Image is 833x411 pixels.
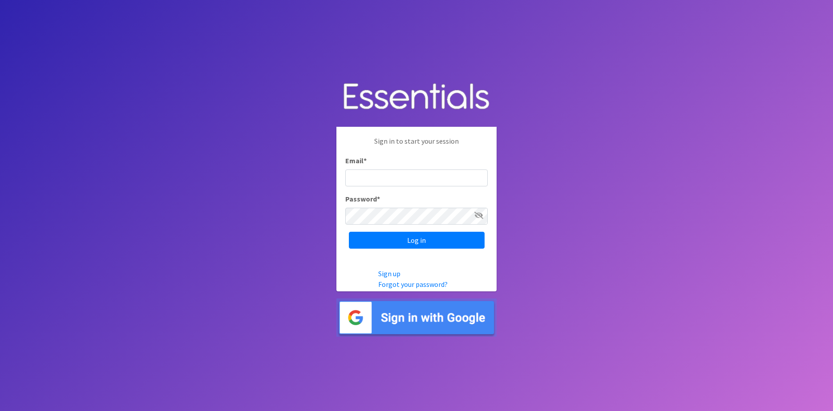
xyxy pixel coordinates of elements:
[336,298,497,337] img: Sign in with Google
[345,155,367,166] label: Email
[378,280,448,289] a: Forgot your password?
[377,194,380,203] abbr: required
[336,74,497,120] img: Human Essentials
[345,136,488,155] p: Sign in to start your session
[349,232,485,249] input: Log in
[378,269,400,278] a: Sign up
[345,193,380,204] label: Password
[364,156,367,165] abbr: required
